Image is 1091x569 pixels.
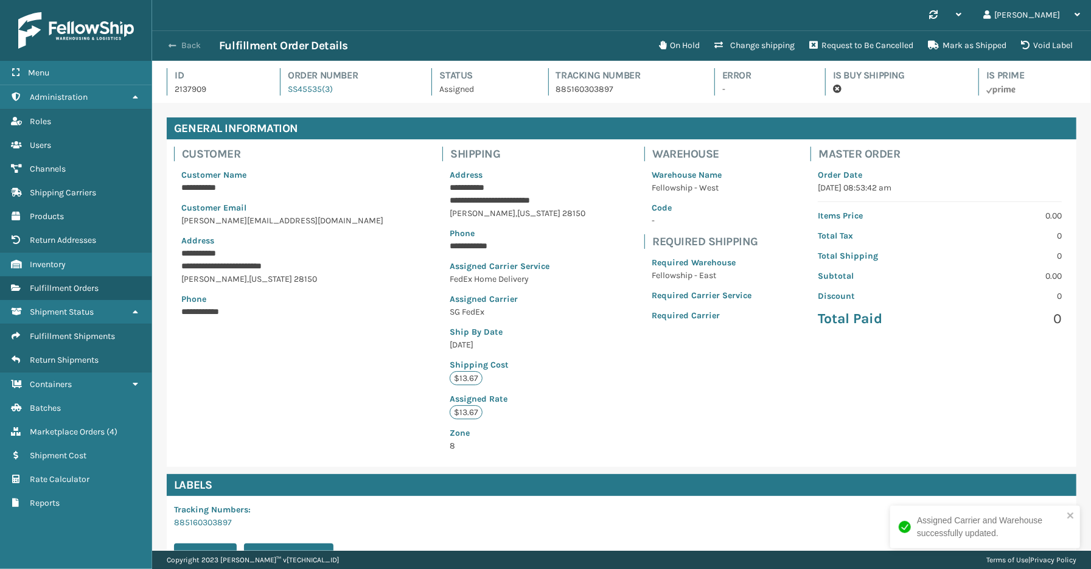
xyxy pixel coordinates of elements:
[288,84,333,94] a: SS45535(3)
[182,147,391,161] h4: Customer
[947,310,1062,328] p: 0
[517,208,560,218] span: [US_STATE]
[714,41,723,49] i: Change shipping
[450,170,483,180] span: Address
[562,208,585,218] span: 28150
[818,169,1062,181] p: Order Date
[174,504,251,515] span: Tracking Numbers :
[450,293,585,305] p: Assigned Carrier
[928,41,939,49] i: Mark as Shipped
[947,250,1062,262] p: 0
[450,273,585,285] p: FedEx Home Delivery
[450,405,483,419] p: $13.67
[833,68,957,83] h4: Is Buy Shipping
[450,147,593,161] h4: Shipping
[30,235,96,245] span: Return Addresses
[450,427,585,451] span: 8
[652,169,751,181] p: Warehouse Name
[30,92,88,102] span: Administration
[450,208,515,218] span: [PERSON_NAME]
[175,83,258,96] p: 2137909
[439,68,526,83] h4: Status
[818,209,932,222] p: Items Price
[30,498,60,508] span: Reports
[722,83,803,96] p: -
[947,229,1062,242] p: 0
[288,68,410,83] h4: Order Number
[30,450,86,461] span: Shipment Cost
[30,307,94,317] span: Shipment Status
[556,68,692,83] h4: Tracking Number
[652,289,751,302] p: Required Carrier Service
[439,83,526,96] p: Assigned
[659,41,666,49] i: On Hold
[1067,511,1075,522] button: close
[450,338,585,351] p: [DATE]
[174,543,237,565] button: Print Label
[163,40,219,51] button: Back
[175,68,258,83] h4: Id
[947,209,1062,222] p: 0.00
[30,403,61,413] span: Batches
[809,41,818,49] i: Request to Be Cancelled
[181,169,383,181] p: Customer Name
[652,147,759,161] h4: Warehouse
[294,274,317,284] span: 28150
[244,543,333,565] button: Print Packing Slip
[450,227,585,240] p: Phone
[818,147,1069,161] h4: Master Order
[450,393,585,405] p: Assigned Rate
[652,181,751,194] p: Fellowship - West
[30,116,51,127] span: Roles
[30,283,99,293] span: Fulfillment Orders
[652,309,751,322] p: Required Carrier
[450,305,585,318] p: SG FedEx
[450,371,483,385] p: $13.67
[181,274,247,284] span: [PERSON_NAME]
[30,355,99,365] span: Return Shipments
[818,270,932,282] p: Subtotal
[921,33,1014,58] button: Mark as Shipped
[515,208,517,218] span: ,
[818,310,932,328] p: Total Paid
[30,211,64,222] span: Products
[652,234,759,249] h4: Required Shipping
[450,326,585,338] p: Ship By Date
[818,229,932,242] p: Total Tax
[30,331,115,341] span: Fulfillment Shipments
[556,83,692,96] p: 885160303897
[247,274,249,284] span: ,
[450,358,585,371] p: Shipping Cost
[652,214,751,227] p: -
[167,117,1076,139] h4: General Information
[167,474,1076,496] h4: Labels
[707,33,802,58] button: Change shipping
[174,517,232,528] a: 885160303897
[818,290,932,302] p: Discount
[652,256,751,269] p: Required Warehouse
[450,260,585,273] p: Assigned Carrier Service
[947,270,1062,282] p: 0.00
[818,250,932,262] p: Total Shipping
[249,274,292,284] span: [US_STATE]
[802,33,921,58] button: Request to Be Cancelled
[652,33,707,58] button: On Hold
[947,290,1062,302] p: 0
[652,269,751,282] p: Fellowship - East
[30,259,66,270] span: Inventory
[30,164,66,174] span: Channels
[181,236,214,246] span: Address
[1021,41,1030,49] i: VOIDLABEL
[818,181,1062,194] p: [DATE] 08:53:42 am
[917,514,1063,540] div: Assigned Carrier and Warehouse successfully updated.
[986,68,1076,83] h4: Is Prime
[30,427,105,437] span: Marketplace Orders
[30,140,51,150] span: Users
[652,201,751,214] p: Code
[722,68,803,83] h4: Error
[30,379,72,389] span: Containers
[181,214,383,227] p: [PERSON_NAME][EMAIL_ADDRESS][DOMAIN_NAME]
[28,68,49,78] span: Menu
[18,12,134,49] img: logo
[219,38,348,53] h3: Fulfillment Order Details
